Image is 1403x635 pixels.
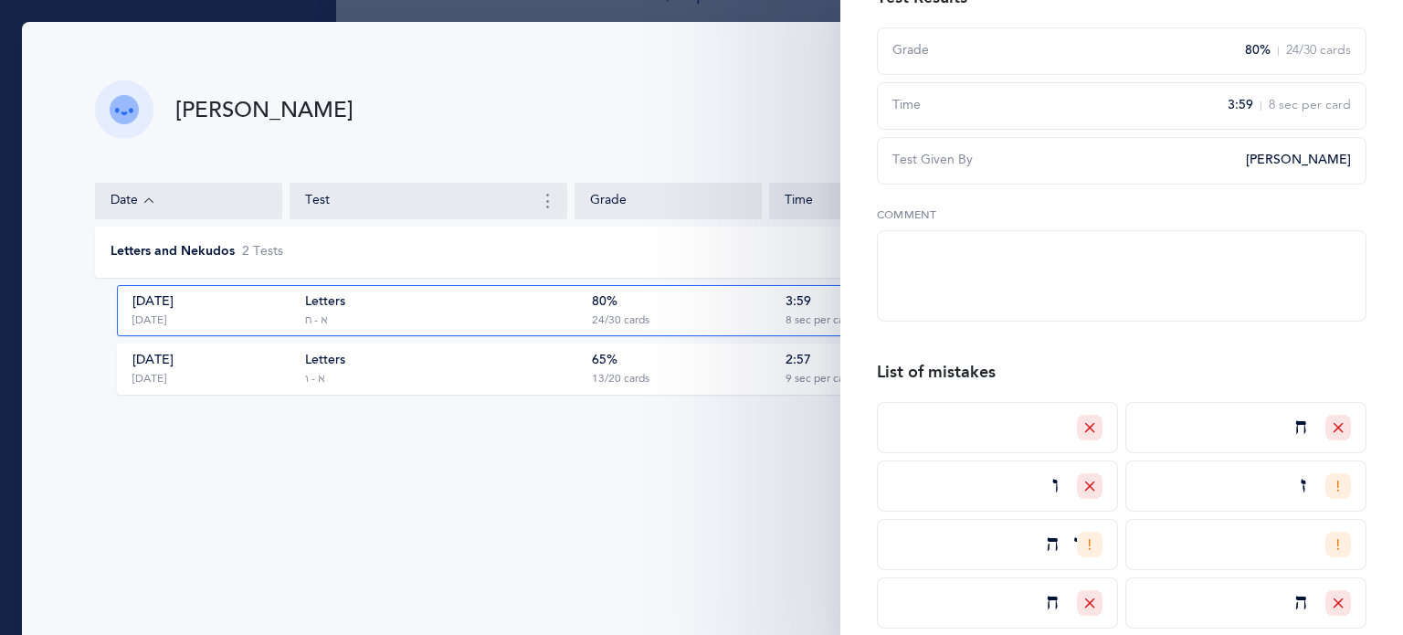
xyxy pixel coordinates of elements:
div: 13/20 cards [592,372,649,386]
span: ז [1301,471,1307,502]
span: ד [1074,530,1307,560]
div: Test [305,190,560,212]
div: Letters and Nekudos [111,243,235,261]
div: [DATE] [132,372,166,386]
div: א - ח [305,313,328,328]
span: ה [1047,530,1059,560]
div: 8 sec per card [786,313,854,328]
span: ח [1047,588,1059,619]
div: 65% [592,352,617,370]
div: Time [785,192,941,210]
div: 80% [592,293,617,312]
div: א - ו [305,372,325,386]
div: 24/30 cards [592,313,649,328]
div: [DATE] [132,313,166,328]
span: ו [1052,471,1059,502]
span: ד [826,413,1059,443]
div: Letters [305,352,345,370]
div: List of mistakes [877,361,996,384]
div: [PERSON_NAME] [175,95,353,125]
div: [DATE] [132,352,174,370]
span: s [278,244,283,259]
div: 3:59 [786,293,811,312]
div: 2:57 [786,352,811,370]
label: Comment [877,206,1366,223]
div: Letters [305,293,345,312]
span: ח [1295,413,1307,443]
div: Grade [590,192,746,210]
div: [DATE] [132,293,174,312]
span: 2 Test [242,243,283,261]
div: Date [111,191,267,211]
span: ה [1295,588,1307,619]
div: 9 sec per card [786,372,854,386]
